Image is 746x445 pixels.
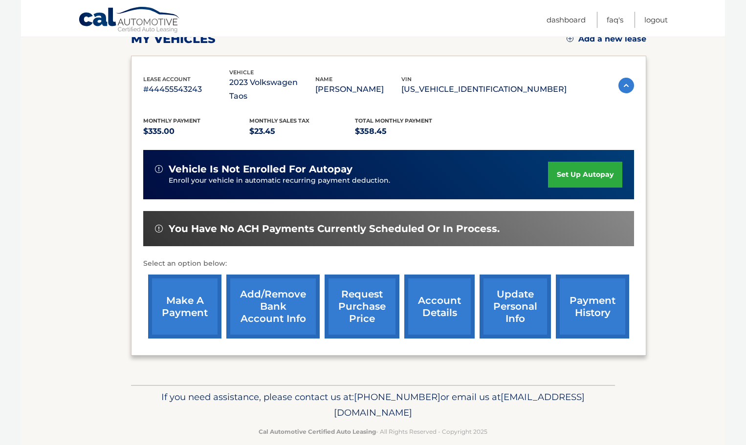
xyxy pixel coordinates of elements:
a: request purchase price [325,275,399,339]
a: make a payment [148,275,221,339]
a: account details [404,275,475,339]
a: payment history [556,275,629,339]
a: update personal info [480,275,551,339]
p: Select an option below: [143,258,634,270]
p: If you need assistance, please contact us at: or email us at [137,389,609,421]
span: Monthly sales Tax [249,117,309,124]
p: [PERSON_NAME] [315,83,401,96]
span: lease account [143,76,191,83]
p: $23.45 [249,125,355,138]
img: add.svg [567,35,573,42]
a: set up autopay [548,162,622,188]
span: name [315,76,332,83]
span: [EMAIL_ADDRESS][DOMAIN_NAME] [334,391,585,418]
h2: my vehicles [131,32,216,46]
a: Add a new lease [567,34,646,44]
span: vehicle [229,69,254,76]
img: alert-white.svg [155,165,163,173]
strong: Cal Automotive Certified Auto Leasing [259,428,376,435]
p: Enroll your vehicle in automatic recurring payment deduction. [169,175,548,186]
a: Dashboard [547,12,586,28]
p: #44455543243 [143,83,229,96]
p: [US_VEHICLE_IDENTIFICATION_NUMBER] [401,83,567,96]
span: Total Monthly Payment [355,117,432,124]
p: - All Rights Reserved - Copyright 2025 [137,426,609,437]
span: vin [401,76,412,83]
span: You have no ACH payments currently scheduled or in process. [169,223,500,235]
img: alert-white.svg [155,225,163,233]
a: Logout [644,12,668,28]
p: $358.45 [355,125,461,138]
p: 2023 Volkswagen Taos [229,76,315,103]
a: Add/Remove bank account info [226,275,320,339]
span: Monthly Payment [143,117,200,124]
img: accordion-active.svg [618,78,634,93]
p: $335.00 [143,125,249,138]
span: vehicle is not enrolled for autopay [169,163,352,175]
a: FAQ's [607,12,623,28]
span: [PHONE_NUMBER] [354,391,440,403]
a: Cal Automotive [78,6,181,35]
